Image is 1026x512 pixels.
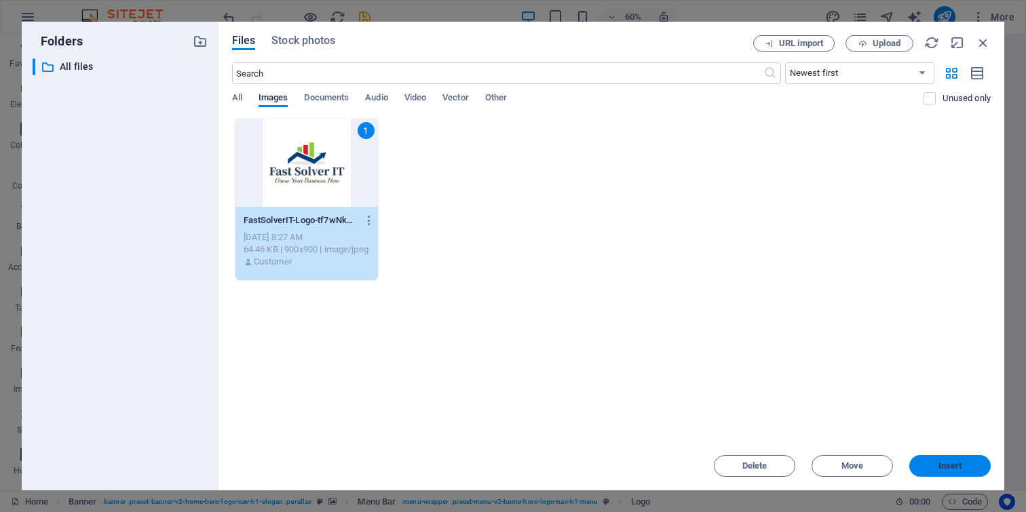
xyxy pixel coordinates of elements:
span: Move [841,462,863,470]
p: Customer [254,256,292,268]
button: Move [812,455,893,477]
i: Create new folder [193,34,208,49]
div: 1 [358,122,375,139]
span: Images [259,90,288,109]
button: Insert [909,455,991,477]
span: Insert [938,462,962,470]
button: Delete [714,455,795,477]
span: Vector [442,90,469,109]
i: Close [976,35,991,50]
i: Minimize [950,35,965,50]
div: ​ [33,58,35,75]
button: URL import [753,35,835,52]
p: FastSolverIT-Logo-tf7wNk2Fyyl4NkTMg3z1eA.jpg [244,214,358,227]
span: URL import [779,39,823,47]
span: Other [485,90,507,109]
span: Video [404,90,426,109]
p: Displays only files that are not in use on the website. Files added during this session can still... [943,92,991,104]
p: Folders [33,33,83,50]
div: 64.46 KB | 900x900 | image/jpeg [244,243,370,256]
div: [DATE] 8:27 AM [244,231,370,243]
span: Audio [365,90,387,109]
p: All files [60,59,183,75]
i: Reload [924,35,939,50]
span: Documents [304,90,349,109]
span: Delete [742,462,767,470]
button: Upload [845,35,913,52]
span: Stock photos [271,33,335,49]
span: Files [232,33,256,49]
span: Upload [873,39,900,47]
input: Search [232,62,763,84]
span: All [232,90,242,109]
